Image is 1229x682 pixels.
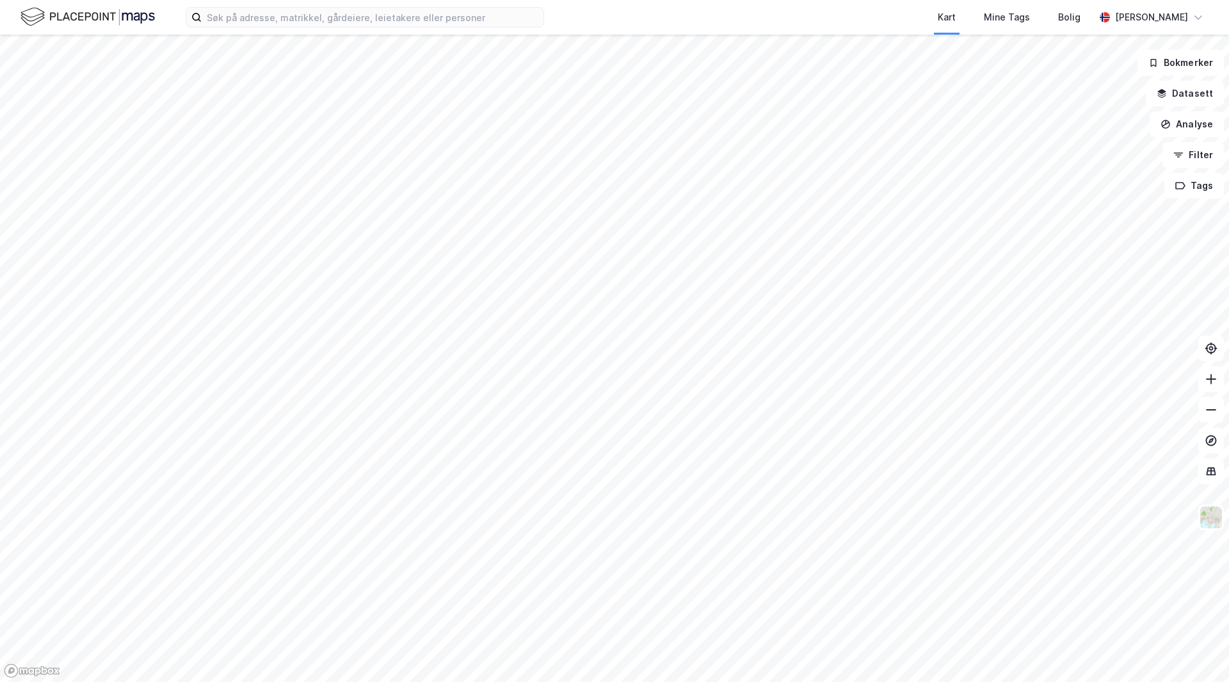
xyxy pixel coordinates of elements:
img: logo.f888ab2527a4732fd821a326f86c7f29.svg [20,6,155,28]
div: Bolig [1058,10,1080,25]
input: Søk på adresse, matrikkel, gårdeiere, leietakere eller personer [202,8,543,27]
div: Mine Tags [984,10,1030,25]
div: Kart [938,10,956,25]
div: [PERSON_NAME] [1115,10,1188,25]
iframe: Chat Widget [1165,621,1229,682]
